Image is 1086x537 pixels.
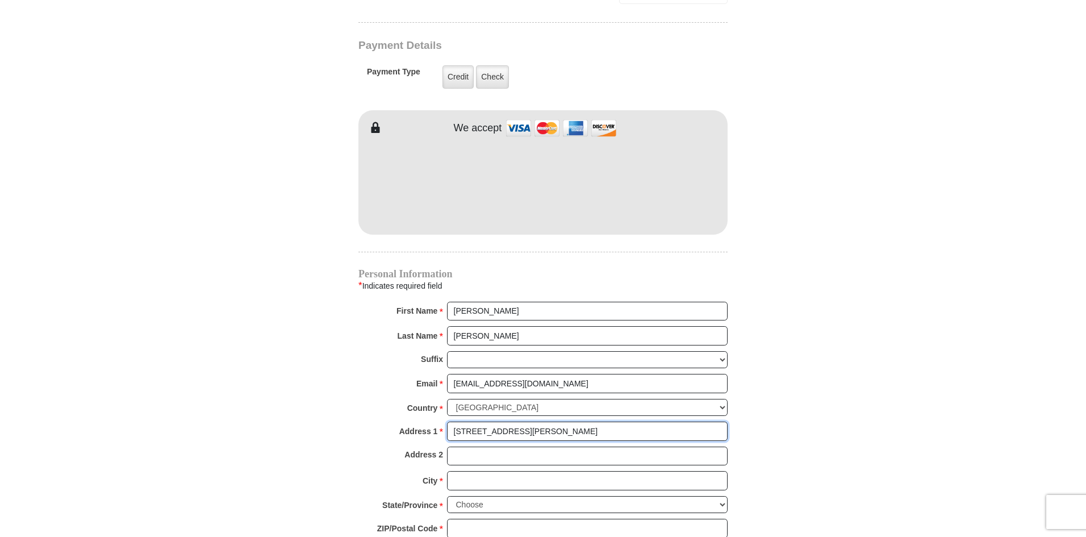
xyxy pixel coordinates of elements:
strong: First Name [396,303,437,319]
strong: State/Province [382,497,437,513]
h4: We accept [454,122,502,135]
strong: Email [416,376,437,392]
h3: Payment Details [358,39,648,52]
strong: Country [407,400,438,416]
strong: Last Name [398,328,438,344]
div: Indicates required field [358,278,728,293]
strong: Address 2 [404,447,443,463]
img: credit cards accepted [504,116,618,140]
strong: City [423,473,437,489]
h4: Personal Information [358,269,728,278]
label: Check [476,65,509,89]
h5: Payment Type [367,67,420,82]
label: Credit [442,65,474,89]
strong: Suffix [421,351,443,367]
strong: ZIP/Postal Code [377,521,438,536]
strong: Address 1 [399,423,438,439]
